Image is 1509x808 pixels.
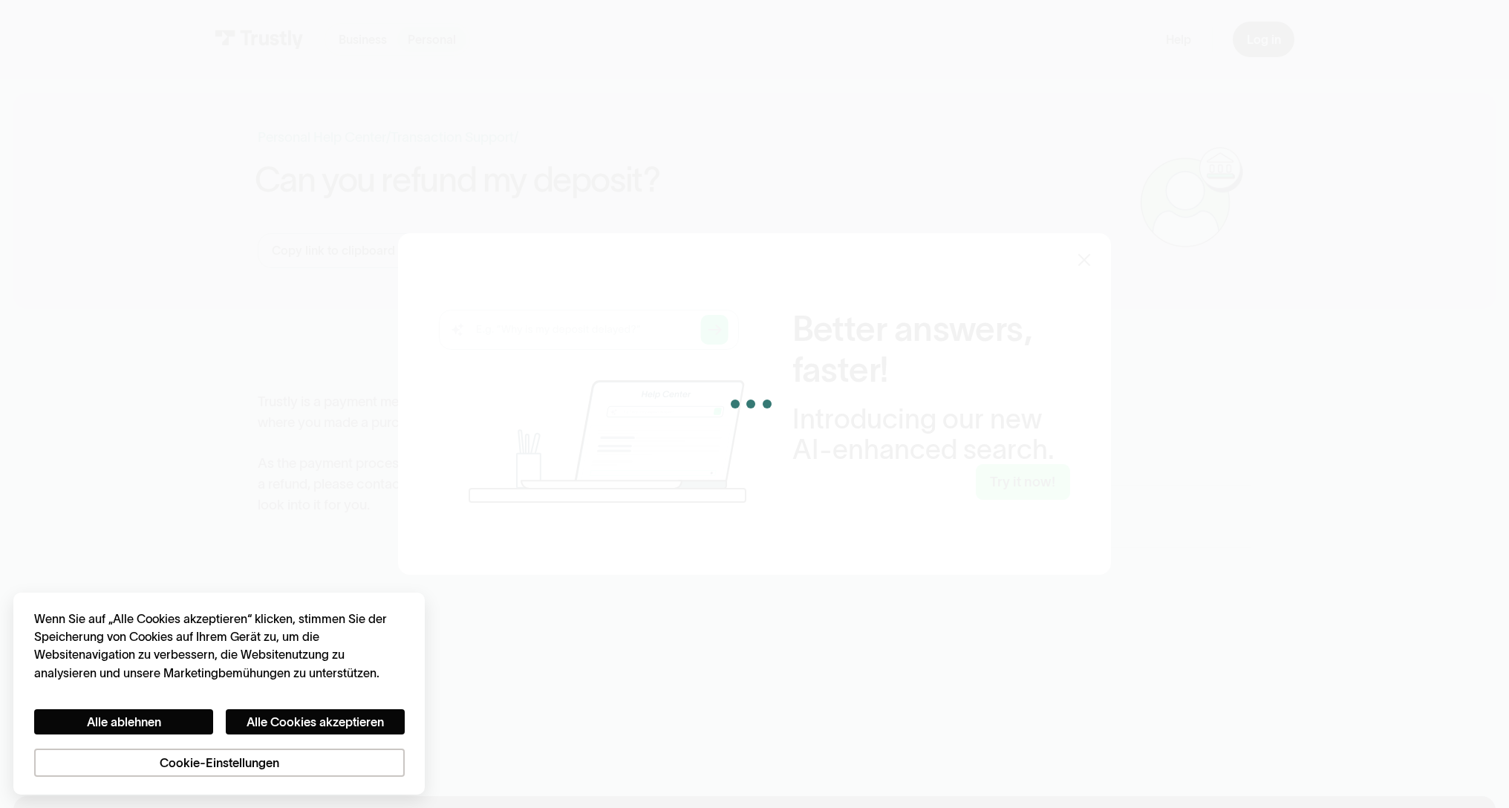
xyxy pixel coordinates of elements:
[34,610,405,682] div: Wenn Sie auf „Alle Cookies akzeptieren“ klicken, stimmen Sie der Speicherung von Cookies auf Ihre...
[34,610,405,778] div: Datenschutz
[34,709,213,735] button: Alle ablehnen
[34,749,405,778] button: Cookie-Einstellungen
[13,593,425,795] div: Cookie banner
[226,709,405,735] button: Alle Cookies akzeptieren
